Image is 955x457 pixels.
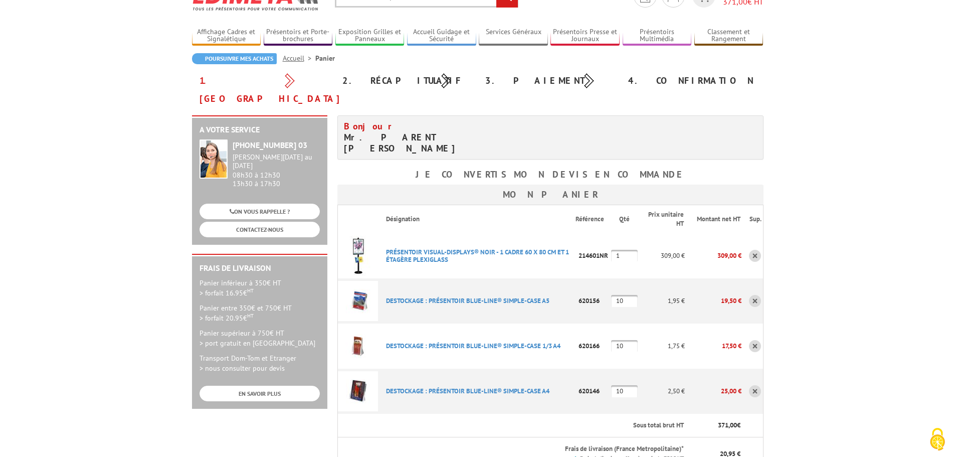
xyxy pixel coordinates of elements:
div: 4. Confirmation [621,72,763,90]
a: Accueil Guidage et Sécurité [407,28,476,44]
img: DESTOCKAGE : PRéSENTOIR BLUE-LINE® SIMPLE-CASE 1/3 A4 [338,326,378,366]
span: > port gratuit en [GEOGRAPHIC_DATA] [200,339,315,348]
a: ON VOUS RAPPELLE ? [200,204,320,219]
img: Cookies (fenêtre modale) [925,427,950,452]
p: € [693,421,740,430]
a: DESTOCKAGE : PRéSENTOIR BLUE-LINE® SIMPLE-CASE A5 [386,296,549,305]
a: Présentoirs Presse et Journaux [550,28,620,44]
p: 620156 [576,292,611,310]
p: 19,50 € [685,292,741,310]
div: 3. Paiement [478,72,621,90]
p: 17,50 € [685,337,741,355]
p: 214601NR [576,247,611,264]
p: 309,00 € [685,247,741,264]
span: Bonjour [344,120,397,132]
th: Désignation [378,205,576,233]
button: Cookies (fenêtre modale) [920,423,955,457]
a: Services Généraux [479,28,548,44]
sup: HT [247,312,254,319]
p: 2,50 € [638,382,685,400]
a: Exposition Grilles et Panneaux [335,28,405,44]
p: Transport Dom-Tom et Etranger [200,353,320,373]
span: > forfait 20.95€ [200,314,254,323]
h3: Mon panier [337,185,763,205]
div: [PERSON_NAME][DATE] au [DATE] [233,153,320,170]
div: 1. [GEOGRAPHIC_DATA] [192,72,335,108]
li: Panier [315,53,335,63]
img: PRéSENTOIR VISUAL-DISPLAYS® NOIR - 1 CADRE 60 X 80 CM ET 1 éTAGèRE PLEXIGLASS [338,236,378,276]
a: Accueil [283,54,315,63]
th: Sous total brut HT [378,414,685,437]
p: Référence [576,215,610,224]
p: 25,00 € [685,382,741,400]
sup: HT [247,287,254,294]
h4: Mr. PARENT [PERSON_NAME] [344,121,543,154]
a: Présentoirs et Porte-brochures [264,28,333,44]
h2: A votre service [200,125,320,134]
p: 1,75 € [638,337,685,355]
h2: Frais de Livraison [200,264,320,273]
div: 08h30 à 12h30 13h30 à 17h30 [233,153,320,188]
a: Poursuivre mes achats [192,53,277,64]
div: 2. Récapitulatif [335,72,478,90]
a: DESTOCKAGE : PRéSENTOIR BLUE-LINE® SIMPLE-CASE 1/3 A4 [386,342,560,350]
a: DESTOCKAGE : PRéSENTOIR BLUE-LINE® SIMPLE-CASE A4 [386,387,549,395]
a: Classement et Rangement [694,28,763,44]
p: 1,95 € [638,292,685,310]
a: PRéSENTOIR VISUAL-DISPLAYS® NOIR - 1 CADRE 60 X 80 CM ET 1 éTAGèRE PLEXIGLASS [386,248,569,264]
img: DESTOCKAGE : PRéSENTOIR BLUE-LINE® SIMPLE-CASE A4 [338,371,378,411]
p: Panier inférieur à 350€ HT [200,278,320,298]
p: Frais de livraison (France Metropolitaine)* [386,444,684,454]
img: widget-service.jpg [200,139,228,179]
p: Panier entre 350€ et 750€ HT [200,303,320,323]
p: 309,00 € [638,247,685,264]
b: Je convertis mon devis en commande [416,169,685,180]
th: Qté [611,205,638,233]
a: Présentoirs Multimédia [623,28,692,44]
span: > nous consulter pour devis [200,364,285,373]
th: Sup. [741,205,763,233]
p: Montant net HT [693,215,740,224]
img: DESTOCKAGE : PRéSENTOIR BLUE-LINE® SIMPLE-CASE A5 [338,281,378,321]
p: 620146 [576,382,611,400]
a: Affichage Cadres et Signalétique [192,28,261,44]
p: 620166 [576,337,611,355]
a: EN SAVOIR PLUS [200,386,320,401]
strong: [PHONE_NUMBER] 03 [233,140,307,150]
p: Prix unitaire HT [646,210,684,229]
p: Panier supérieur à 750€ HT [200,328,320,348]
span: 371,00 [718,421,737,429]
a: CONTACTEZ-NOUS [200,222,320,237]
span: > forfait 16.95€ [200,288,254,297]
